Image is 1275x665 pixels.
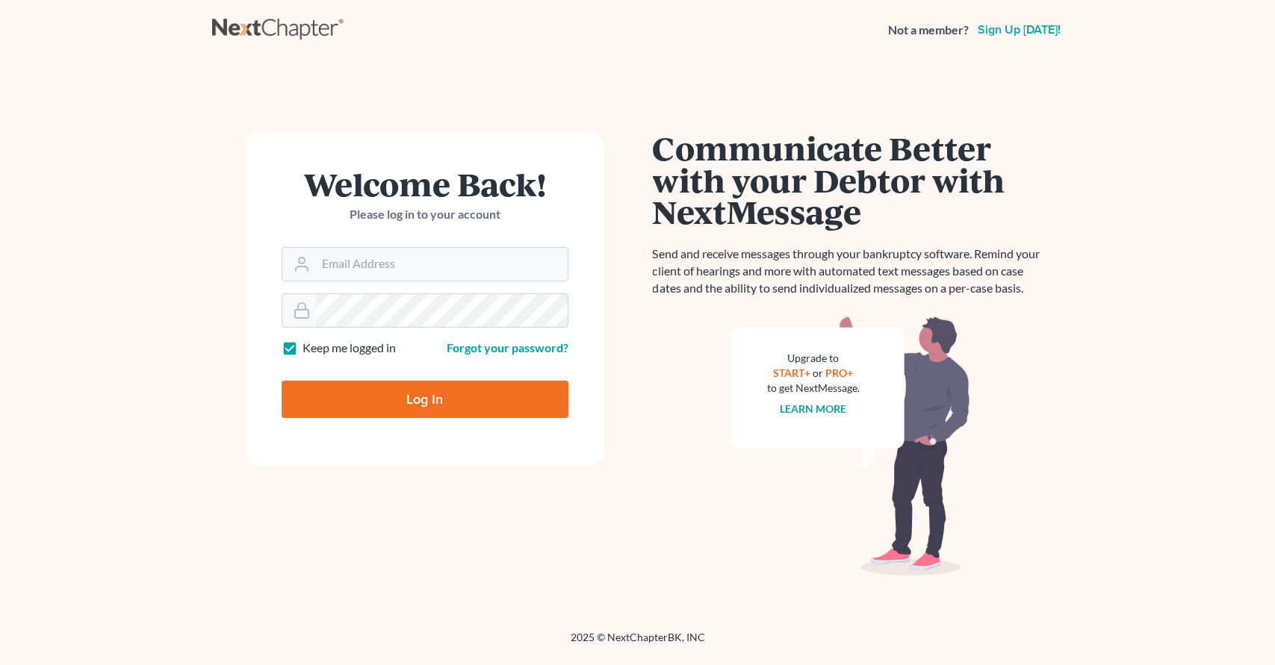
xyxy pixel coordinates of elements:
p: Send and receive messages through your bankruptcy software. Remind your client of hearings and mo... [653,246,1049,297]
div: Upgrade to [767,351,860,366]
a: START+ [773,366,810,379]
h1: Welcome Back! [282,168,568,200]
a: Learn more [780,402,846,415]
p: Please log in to your account [282,206,568,223]
div: to get NextMessage. [767,381,860,396]
div: 2025 © NextChapterBK, INC [212,630,1064,657]
img: nextmessage_bg-59042aed3d76b12b5cd301f8e5b87938c9018125f34e5fa2b7a6b67550977c72.svg [731,315,970,576]
strong: Not a member? [888,22,969,39]
a: PRO+ [825,366,853,379]
input: Log In [282,381,568,418]
span: or [813,366,823,379]
label: Keep me logged in [303,340,396,357]
input: Email Address [316,248,568,281]
a: Sign up [DATE]! [975,24,1064,36]
h1: Communicate Better with your Debtor with NextMessage [653,132,1049,228]
a: Forgot your password? [447,340,568,355]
